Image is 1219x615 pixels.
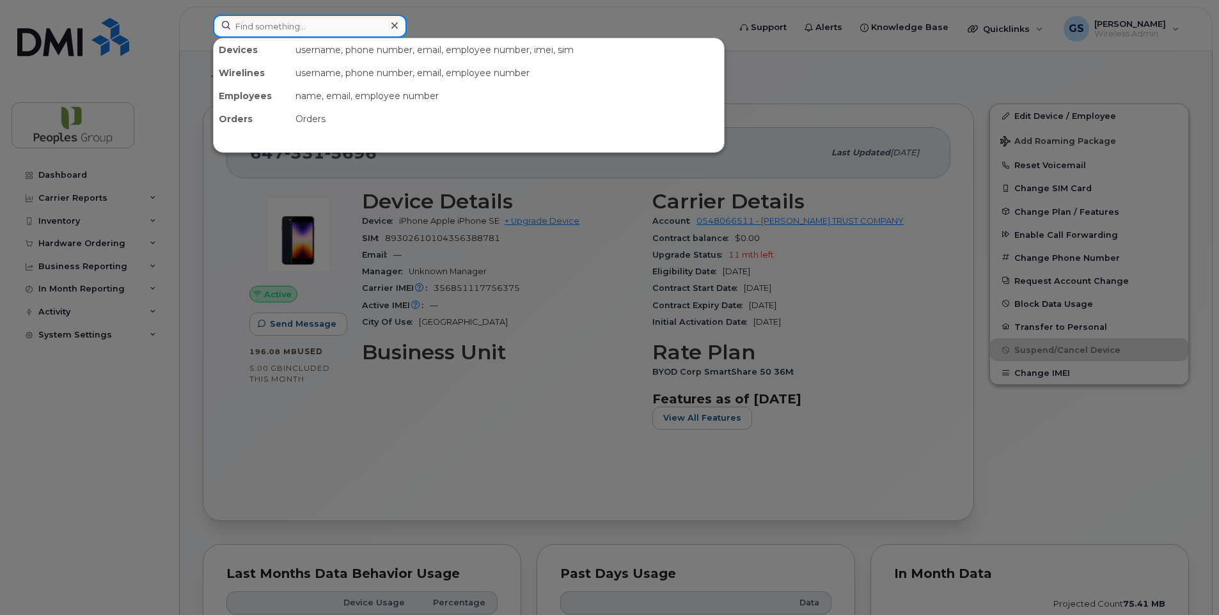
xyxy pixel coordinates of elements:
[214,61,290,84] div: Wirelines
[290,107,724,130] div: Orders
[214,84,290,107] div: Employees
[290,61,724,84] div: username, phone number, email, employee number
[290,84,724,107] div: name, email, employee number
[214,38,290,61] div: Devices
[290,38,724,61] div: username, phone number, email, employee number, imei, sim
[214,107,290,130] div: Orders
[213,15,407,38] input: Find something...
